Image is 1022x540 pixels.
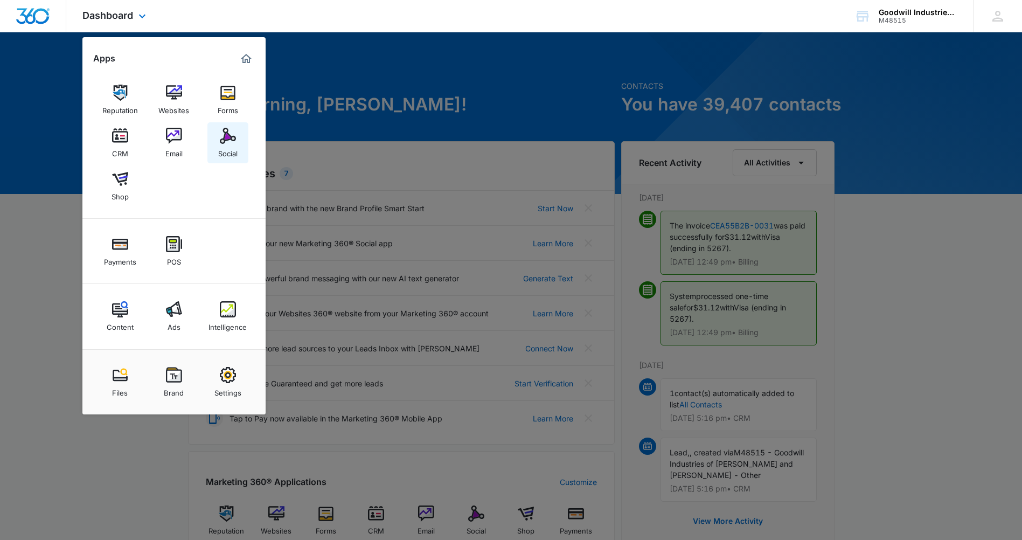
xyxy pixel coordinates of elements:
a: Email [154,122,194,163]
a: Reputation [100,79,141,120]
div: Files [112,383,128,397]
div: Forms [218,101,238,115]
div: Websites [158,101,189,115]
a: POS [154,231,194,272]
a: Ads [154,296,194,337]
a: Brand [154,362,194,403]
a: Intelligence [207,296,248,337]
a: CRM [100,122,141,163]
h2: Apps [93,53,115,64]
a: Files [100,362,141,403]
a: Forms [207,79,248,120]
a: Content [100,296,141,337]
div: Payments [104,252,136,266]
a: Marketing 360® Dashboard [238,50,255,67]
a: Settings [207,362,248,403]
a: Websites [154,79,194,120]
div: Shop [112,187,129,201]
div: Reputation [102,101,138,115]
div: Ads [168,317,180,331]
div: Social [218,144,238,158]
a: Payments [100,231,141,272]
div: Email [165,144,183,158]
div: Intelligence [208,317,247,331]
div: Brand [164,383,184,397]
div: Settings [214,383,241,397]
div: account name [879,8,957,17]
div: CRM [112,144,128,158]
a: Social [207,122,248,163]
div: account id [879,17,957,24]
a: Shop [100,165,141,206]
span: Dashboard [82,10,133,21]
div: Content [107,317,134,331]
div: POS [167,252,181,266]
